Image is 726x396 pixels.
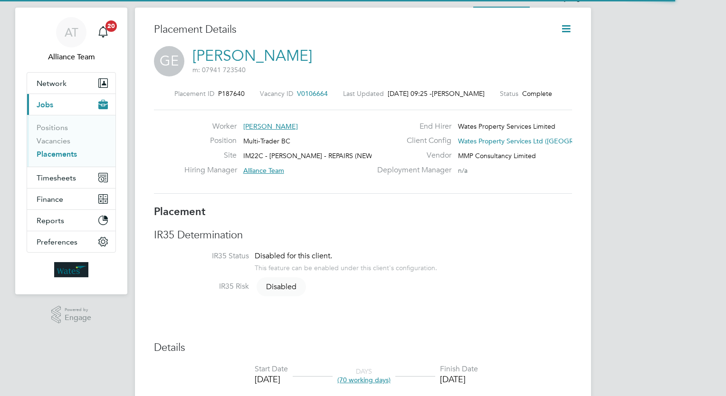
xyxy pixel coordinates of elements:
label: IR35 Status [154,251,249,261]
img: wates-logo-retina.png [54,262,88,277]
span: IM22C - [PERSON_NAME] - REPAIRS (NEW304) [243,151,385,160]
span: [DATE] 09:25 - [388,89,432,98]
h3: Placement Details [154,23,546,37]
h3: Details [154,341,572,355]
label: Status [500,89,518,98]
label: Site [184,151,237,160]
nav: Main navigation [15,8,127,294]
span: m: 07941 723540 [192,66,246,74]
label: Vendor [372,151,451,160]
label: Placement ID [174,89,214,98]
label: Position [184,136,237,146]
span: n/a [458,166,468,175]
label: Deployment Manager [372,165,451,175]
span: P187640 [218,89,245,98]
a: Vacancies [37,136,70,145]
span: Disabled for this client. [255,251,332,261]
span: GE [154,46,184,76]
button: Finance [27,189,115,209]
button: Reports [27,210,115,231]
a: [PERSON_NAME] [192,47,312,65]
span: Wates Property Services Limited [458,122,555,131]
a: Go to home page [27,262,116,277]
span: Jobs [37,100,53,109]
label: Last Updated [343,89,384,98]
span: Finance [37,195,63,204]
label: Worker [184,122,237,132]
button: Preferences [27,231,115,252]
span: [PERSON_NAME] [432,89,485,98]
span: 20 [105,20,117,32]
span: Multi-Trader BC [243,137,290,145]
label: End Hirer [372,122,451,132]
div: Start Date [255,364,288,374]
span: Disabled [257,277,306,296]
button: Timesheets [27,167,115,188]
span: Alliance Team [27,51,116,63]
span: Complete [522,89,552,98]
div: Finish Date [440,364,478,374]
b: Placement [154,205,206,218]
label: Client Config [372,136,451,146]
div: This feature can be enabled under this client's configuration. [255,261,437,272]
span: (70 working days) [337,376,391,384]
span: Preferences [37,237,77,246]
a: 20 [94,17,113,47]
div: DAYS [333,367,395,384]
label: Vacancy ID [260,89,293,98]
div: Jobs [27,115,115,167]
a: Placements [37,150,77,159]
h3: IR35 Determination [154,228,572,242]
span: Timesheets [37,173,76,182]
a: ATAlliance Team [27,17,116,63]
span: V0106664 [297,89,328,98]
span: Reports [37,216,64,225]
button: Jobs [27,94,115,115]
span: Engage [65,314,91,322]
button: Network [27,73,115,94]
span: Alliance Team [243,166,284,175]
span: Network [37,79,67,88]
span: [PERSON_NAME] [243,122,298,131]
div: [DATE] [440,374,478,385]
div: [DATE] [255,374,288,385]
a: Positions [37,123,68,132]
span: Powered by [65,306,91,314]
a: Powered byEngage [51,306,92,324]
span: Wates Property Services Ltd ([GEOGRAPHIC_DATA]… [458,137,622,145]
span: AT [65,26,78,38]
label: IR35 Risk [154,282,249,292]
span: MMP Consultancy Limited [458,151,536,160]
label: Hiring Manager [184,165,237,175]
